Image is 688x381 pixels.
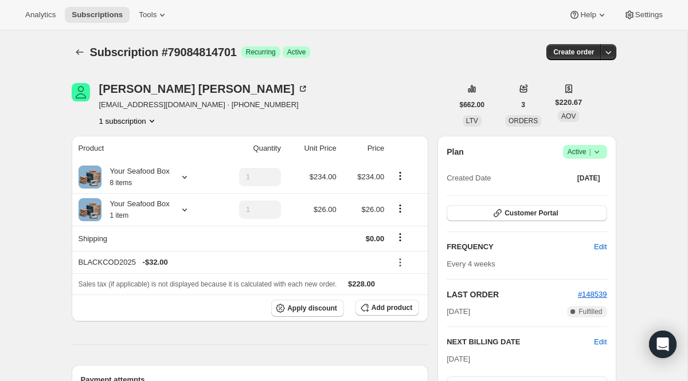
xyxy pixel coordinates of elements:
[577,174,600,183] span: [DATE]
[447,336,594,348] h2: NEXT BILLING DATE
[460,100,484,109] span: $662.00
[110,211,129,219] small: 1 item
[355,300,419,316] button: Add product
[110,179,132,187] small: 8 items
[447,306,470,317] span: [DATE]
[391,202,409,215] button: Product actions
[521,100,525,109] span: 3
[447,355,470,363] span: [DATE]
[284,136,340,161] th: Unit Price
[391,170,409,182] button: Product actions
[578,289,607,300] button: #148539
[90,46,237,58] span: Subscription #79084814701
[578,307,602,316] span: Fulfilled
[447,241,594,253] h2: FREQUENCY
[372,303,412,312] span: Add product
[447,289,578,300] h2: LAST ORDER
[72,226,216,251] th: Shipping
[366,234,385,243] span: $0.00
[99,115,158,127] button: Product actions
[578,290,607,298] a: #148539
[570,170,607,186] button: [DATE]
[72,136,216,161] th: Product
[514,97,532,113] button: 3
[553,48,594,57] span: Create order
[79,280,337,288] span: Sales tax (if applicable) is not displayed because it is calculated with each new order.
[362,205,385,214] span: $26.00
[287,304,337,313] span: Apply discount
[143,257,168,268] span: - $32.00
[580,10,596,19] span: Help
[587,238,613,256] button: Edit
[340,136,388,161] th: Price
[635,10,663,19] span: Settings
[139,10,157,19] span: Tools
[79,198,101,221] img: product img
[72,83,90,101] span: Vicki Lindsay
[132,7,175,23] button: Tools
[79,166,101,188] img: product img
[99,83,308,95] div: [PERSON_NAME] [PERSON_NAME]
[79,257,385,268] div: BLACKCOD2025
[617,7,670,23] button: Settings
[314,205,337,214] span: $26.00
[546,44,601,60] button: Create order
[447,146,464,158] h2: Plan
[561,112,576,120] span: AOV
[348,280,375,288] span: $228.00
[65,7,130,23] button: Subscriptions
[72,44,88,60] button: Subscriptions
[216,136,284,161] th: Quantity
[310,172,337,181] span: $234.00
[505,209,558,218] span: Customer Portal
[18,7,62,23] button: Analytics
[555,97,582,108] span: $220.67
[101,198,170,221] div: Your Seafood Box
[447,172,491,184] span: Created Date
[287,48,306,57] span: Active
[25,10,56,19] span: Analytics
[589,147,591,156] span: |
[447,205,607,221] button: Customer Portal
[357,172,384,181] span: $234.00
[568,146,603,158] span: Active
[72,10,123,19] span: Subscriptions
[509,117,538,125] span: ORDERS
[246,48,276,57] span: Recurring
[649,331,677,358] div: Open Intercom Messenger
[271,300,344,317] button: Apply discount
[562,7,614,23] button: Help
[594,241,607,253] span: Edit
[99,99,308,111] span: [EMAIL_ADDRESS][DOMAIN_NAME] · [PHONE_NUMBER]
[453,97,491,113] button: $662.00
[447,260,495,268] span: Every 4 weeks
[101,166,170,188] div: Your Seafood Box
[594,336,607,348] button: Edit
[391,231,409,243] button: Shipping actions
[466,117,478,125] span: LTV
